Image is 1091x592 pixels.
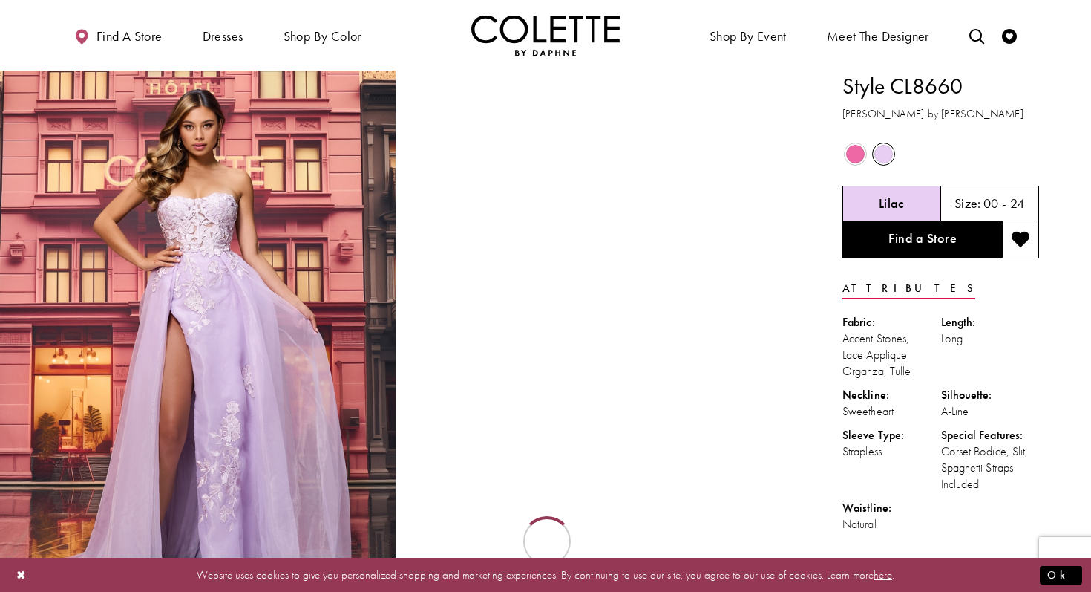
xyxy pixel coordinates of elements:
[71,15,166,56] a: Find a store
[842,443,941,460] div: Strapless
[823,15,933,56] a: Meet the designer
[706,15,790,56] span: Shop By Event
[842,500,941,516] div: Waistline:
[842,403,941,420] div: Sweetheart
[842,221,1002,258] a: Find a Store
[842,71,1039,102] h1: Style CL8660
[107,565,984,585] p: Website uses cookies to give you personalized shopping and marketing experiences. By continuing t...
[471,15,620,56] a: Visit Home Page
[842,141,868,167] div: Bubblegum Pink
[842,331,941,380] div: Accent Stones, Lace Applique, Organza, Tulle
[1002,221,1039,258] button: Add to wishlist
[941,331,1040,347] div: Long
[941,314,1040,331] div: Length:
[842,516,941,533] div: Natural
[842,140,1039,169] div: Product color controls state depends on size chosen
[710,29,787,44] span: Shop By Event
[842,278,975,299] a: Attributes
[403,71,799,268] video: Style CL8660 Colette by Daphne #1 autoplay loop mute video
[871,141,897,167] div: Lilac
[471,15,620,56] img: Colette by Daphne
[284,29,361,44] span: Shop by color
[874,567,892,582] a: here
[827,29,929,44] span: Meet the designer
[998,15,1020,56] a: Check Wishlist
[96,29,163,44] span: Find a store
[941,403,1040,420] div: A-Line
[842,387,941,403] div: Neckline:
[1040,565,1082,584] button: Submit Dialog
[280,15,365,56] span: Shop by color
[966,15,988,56] a: Toggle search
[941,387,1040,403] div: Silhouette:
[199,15,247,56] span: Dresses
[842,314,941,331] div: Fabric:
[954,195,981,212] span: Size:
[9,562,34,588] button: Close Dialog
[941,427,1040,443] div: Special Features:
[842,427,941,443] div: Sleeve Type:
[941,443,1040,492] div: Corset Bodice, Slit, Spaghetti Straps Included
[879,196,905,211] h5: Chosen color
[983,196,1025,211] h5: 00 - 24
[203,29,243,44] span: Dresses
[842,105,1039,123] h3: [PERSON_NAME] by [PERSON_NAME]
